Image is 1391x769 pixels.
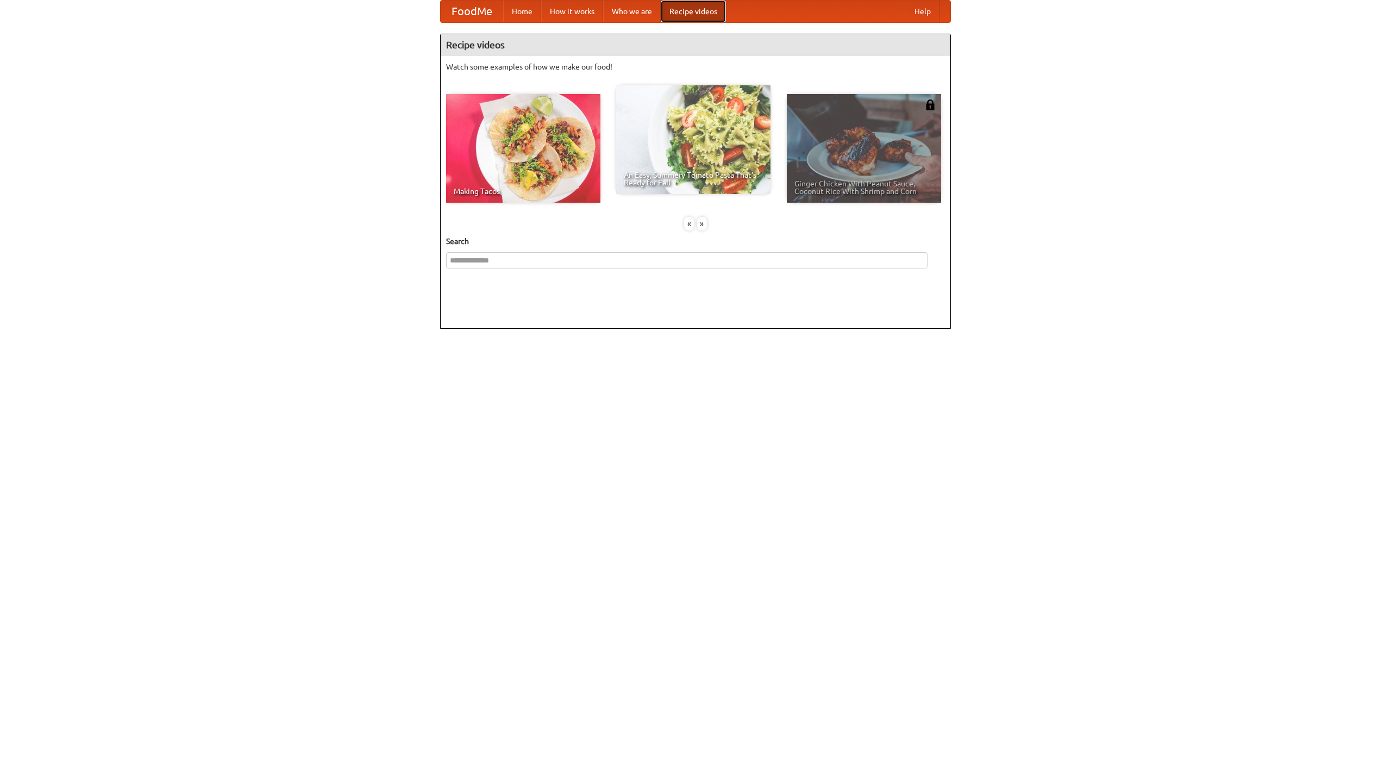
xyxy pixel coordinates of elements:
a: Who we are [603,1,661,22]
a: An Easy, Summery Tomato Pasta That's Ready for Fall [616,85,770,194]
a: Home [503,1,541,22]
a: How it works [541,1,603,22]
span: An Easy, Summery Tomato Pasta That's Ready for Fall [624,171,763,186]
span: Making Tacos [454,187,593,195]
a: Making Tacos [446,94,600,203]
h5: Search [446,236,945,247]
div: » [697,217,707,230]
p: Watch some examples of how we make our food! [446,61,945,72]
a: Recipe videos [661,1,726,22]
div: « [684,217,694,230]
a: Help [906,1,939,22]
a: FoodMe [441,1,503,22]
img: 483408.png [925,99,936,110]
h4: Recipe videos [441,34,950,56]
